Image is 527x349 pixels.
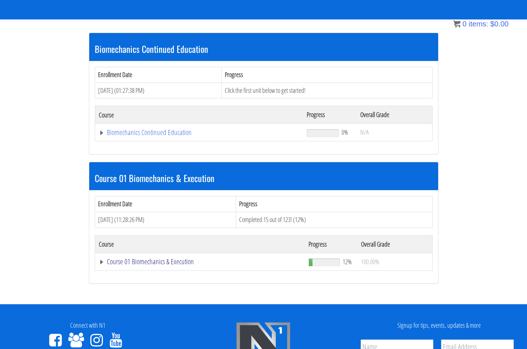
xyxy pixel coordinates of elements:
a: Course 01 Biomechanics & Execution [99,258,302,265]
th: Enrollment Date [95,67,222,83]
th: Enrollment Date [95,196,236,212]
th: Progress [303,106,356,124]
td: Completed 15 out of 123! (12%) [236,212,432,228]
th: Progress [222,67,432,83]
td: 100.00% [357,253,432,270]
td: N/A [357,124,432,141]
a: Biomechanics Continued Education [99,129,300,136]
td: Click the first unit below to get started! [222,83,432,98]
span: $ [490,20,494,28]
td: [DATE] (01:27:38 PM) [95,83,222,98]
th: Progress [305,235,357,253]
h4: Connect with N1 [6,322,170,329]
a: 0 items: $0.00 [453,20,509,28]
th: Progress [236,196,432,212]
th: Course [95,106,303,124]
th: Overall Grade [357,106,432,124]
th: Course [95,235,305,253]
h3: Biomechanics Continued Education [95,44,433,54]
h3: Course 01 Biomechanics & Execution [95,173,433,183]
td: [DATE] (11:28:26 PM) [95,212,236,228]
span: items: [469,20,488,28]
bdi: 0.00 [490,20,509,28]
span: 0 [462,20,466,28]
span: 0% [342,128,348,136]
th: Overall Grade [357,235,432,253]
img: icon11.png [453,20,461,28]
h4: Signup for tips, events, updates & more [357,322,521,329]
span: 12% [343,258,352,266]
